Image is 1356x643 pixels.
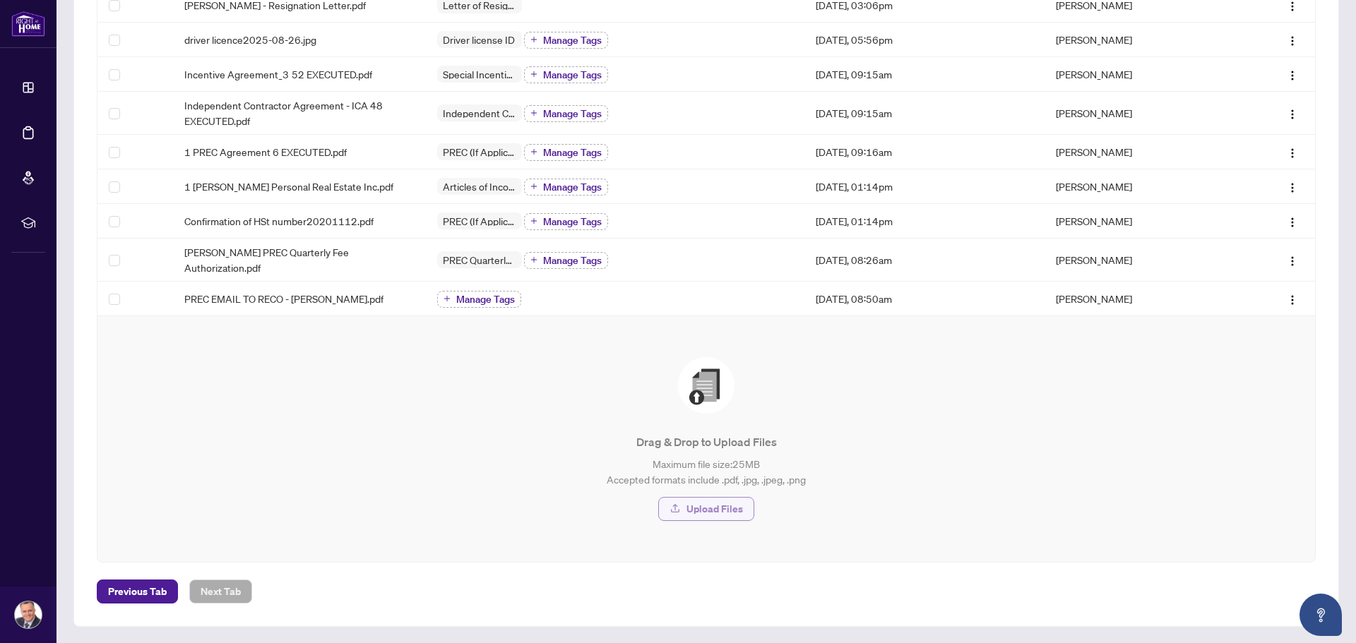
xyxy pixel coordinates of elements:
td: [DATE], 09:15am [804,92,1045,135]
span: Manage Tags [543,109,602,119]
span: Driver license ID [437,35,521,44]
span: 1 PREC Agreement 6 EXECUTED.pdf [184,144,347,160]
p: Maximum file size: 25 MB Accepted formats include .pdf, .jpg, .jpeg, .png [126,456,1287,487]
td: [PERSON_NAME] [1045,204,1234,239]
button: Logo [1281,63,1304,85]
span: Articles of Incorporation [437,181,522,191]
span: plus [444,295,451,302]
td: [PERSON_NAME] [1045,239,1234,282]
span: Manage Tags [543,70,602,80]
button: Manage Tags [524,66,608,83]
td: [PERSON_NAME] [1045,92,1234,135]
button: Manage Tags [524,144,608,161]
td: [DATE], 09:15am [804,57,1045,92]
button: Manage Tags [524,179,608,196]
button: Logo [1281,28,1304,51]
td: [DATE], 08:26am [804,239,1045,282]
td: [DATE], 08:50am [804,282,1045,316]
span: PREC (If Applicable) [437,147,522,157]
span: Manage Tags [543,217,602,227]
span: Manage Tags [543,148,602,157]
button: Open asap [1299,594,1342,636]
button: Logo [1281,287,1304,310]
td: [PERSON_NAME] [1045,282,1234,316]
button: Logo [1281,248,1304,271]
button: Next Tab [189,579,252,603]
span: Special Incentive Agreement [437,69,522,79]
span: PREC Quarterly Fees Billing Authorization [437,255,522,265]
td: [DATE], 01:14pm [804,169,1045,204]
span: plus [530,183,537,190]
span: plus [530,148,537,155]
span: [PERSON_NAME] PREC Quarterly Fee Authorization.pdf [184,244,415,275]
td: [PERSON_NAME] [1045,135,1234,169]
span: Confirmation of HSt number20201112.pdf [184,213,374,229]
span: 1 [PERSON_NAME] Personal Real Estate Inc.pdf [184,179,393,194]
button: Upload Files [658,497,754,521]
span: plus [530,71,537,78]
img: Logo [1287,294,1298,306]
span: PREC EMAIL TO RECO - [PERSON_NAME].pdf [184,291,383,306]
img: Logo [1287,109,1298,120]
img: Logo [1287,182,1298,193]
td: [PERSON_NAME] [1045,57,1234,92]
span: Manage Tags [456,294,515,304]
span: plus [530,36,537,43]
img: logo [11,11,45,37]
span: Independent Contractor Agreement [437,108,522,118]
td: [PERSON_NAME] [1045,23,1234,57]
button: Logo [1281,210,1304,232]
span: plus [530,217,537,224]
span: Manage Tags [543,182,602,192]
span: plus [530,109,537,116]
span: Previous Tab [108,580,167,603]
img: Logo [1287,1,1298,12]
button: Manage Tags [437,291,521,308]
span: Manage Tags [543,35,602,45]
button: Logo [1281,175,1304,198]
img: File Upload [678,357,734,414]
button: Manage Tags [524,32,608,49]
p: Drag & Drop to Upload Files [126,433,1287,450]
button: Logo [1281,140,1304,163]
button: Logo [1281,102,1304,124]
button: Previous Tab [97,579,178,603]
td: [DATE], 01:14pm [804,204,1045,239]
span: plus [530,256,537,263]
img: Logo [1287,35,1298,47]
span: PREC (If Applicable) [437,216,522,226]
span: Independent Contractor Agreement - ICA 48 EXECUTED.pdf [184,97,415,128]
td: [PERSON_NAME] [1045,169,1234,204]
span: File UploadDrag & Drop to Upload FilesMaximum file size:25MBAccepted formats include .pdf, .jpg, ... [114,333,1298,545]
span: Upload Files [686,498,743,520]
img: Logo [1287,148,1298,159]
button: Manage Tags [524,105,608,122]
span: Incentive Agreement_3 52 EXECUTED.pdf [184,66,372,82]
button: Manage Tags [524,213,608,230]
td: [DATE], 05:56pm [804,23,1045,57]
button: Manage Tags [524,252,608,269]
img: Profile Icon [15,601,42,628]
img: Logo [1287,217,1298,228]
span: driver licence2025-08-26.jpg [184,32,316,47]
img: Logo [1287,256,1298,267]
td: [DATE], 09:16am [804,135,1045,169]
img: Logo [1287,70,1298,81]
span: Manage Tags [543,256,602,265]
